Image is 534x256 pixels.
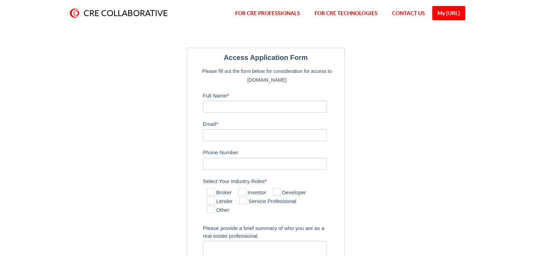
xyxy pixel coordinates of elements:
[203,89,341,101] label: Full Name
[239,197,296,206] label: Service Professional
[203,175,341,186] label: Select Your Industry Roles
[207,197,233,206] label: Lender
[207,189,232,197] label: Broker
[203,222,341,241] label: Please provide a brief summary of who you are as a real estate professional.
[207,206,230,215] label: Other
[199,67,335,84] p: Please fill out the form below for consideration for access to [DOMAIN_NAME]
[203,118,341,129] label: Email
[238,189,266,197] label: Investor
[432,6,465,20] a: My [URL]
[203,146,341,157] label: Phone Number
[191,52,341,63] legend: Access Application Form
[273,189,306,197] label: Developer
